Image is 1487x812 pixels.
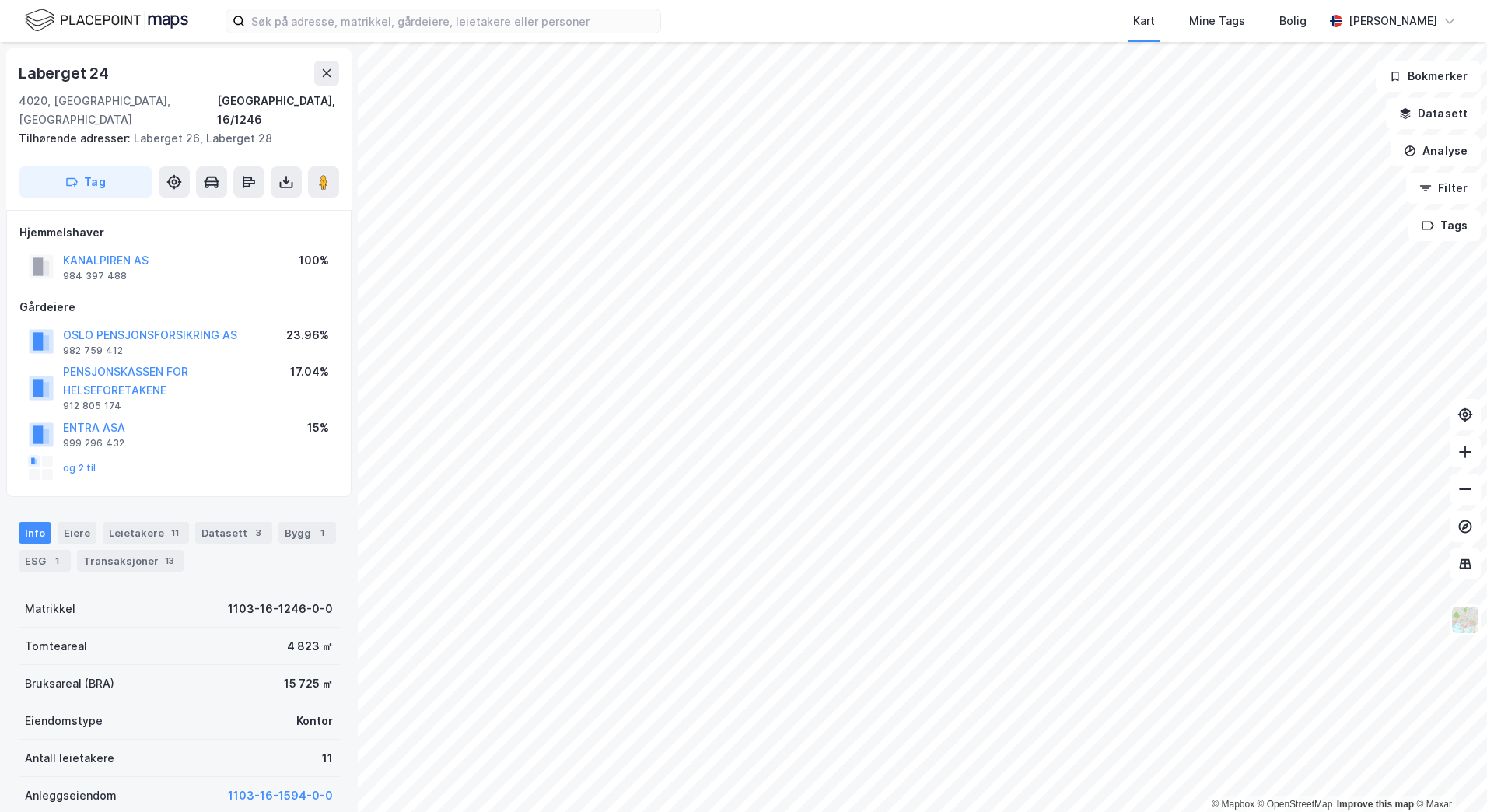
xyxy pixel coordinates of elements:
[1349,12,1437,30] div: [PERSON_NAME]
[77,550,184,572] div: Transaksjoner
[1189,12,1245,30] div: Mine Tags
[217,92,339,129] div: [GEOGRAPHIC_DATA], 16/1246
[287,637,333,656] div: 4 823 ㎡
[1408,210,1481,241] button: Tags
[167,525,183,541] div: 11
[25,674,114,693] div: Bruksareal (BRA)
[19,166,152,198] button: Tag
[290,362,329,381] div: 17.04%
[1279,12,1307,30] div: Bolig
[19,92,217,129] div: 4020, [GEOGRAPHIC_DATA], [GEOGRAPHIC_DATA]
[103,522,189,544] div: Leietakere
[1409,737,1487,812] div: Kontrollprogram for chat
[1409,737,1487,812] iframe: Chat Widget
[299,251,329,270] div: 100%
[58,522,96,544] div: Eiere
[195,522,272,544] div: Datasett
[19,129,327,148] div: Laberget 26, Laberget 28
[19,522,51,544] div: Info
[1337,799,1414,810] a: Improve this map
[1406,173,1481,204] button: Filter
[245,9,660,33] input: Søk på adresse, matrikkel, gårdeiere, leietakere eller personer
[25,7,188,34] img: logo.f888ab2527a4732fd821a326f86c7f29.svg
[63,437,124,450] div: 999 296 432
[1376,61,1481,92] button: Bokmerker
[1450,605,1480,635] img: Z
[250,525,266,541] div: 3
[19,550,71,572] div: ESG
[278,522,336,544] div: Bygg
[1258,799,1333,810] a: OpenStreetMap
[49,553,65,569] div: 1
[286,326,329,345] div: 23.96%
[19,298,338,317] div: Gårdeiere
[25,600,75,618] div: Matrikkel
[296,712,333,730] div: Kontor
[25,786,117,805] div: Anleggseiendom
[19,223,338,242] div: Hjemmelshaver
[1386,98,1481,129] button: Datasett
[19,61,112,86] div: Laberget 24
[1391,135,1481,166] button: Analyse
[25,712,103,730] div: Eiendomstype
[1133,12,1155,30] div: Kart
[63,345,123,357] div: 982 759 412
[19,131,134,145] span: Tilhørende adresser:
[162,553,177,569] div: 13
[307,418,329,437] div: 15%
[63,270,127,282] div: 984 397 488
[228,600,333,618] div: 1103-16-1246-0-0
[322,749,333,768] div: 11
[284,674,333,693] div: 15 725 ㎡
[63,400,121,412] div: 912 805 174
[1212,799,1254,810] a: Mapbox
[228,786,333,805] button: 1103-16-1594-0-0
[314,525,330,541] div: 1
[25,749,114,768] div: Antall leietakere
[25,637,87,656] div: Tomteareal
